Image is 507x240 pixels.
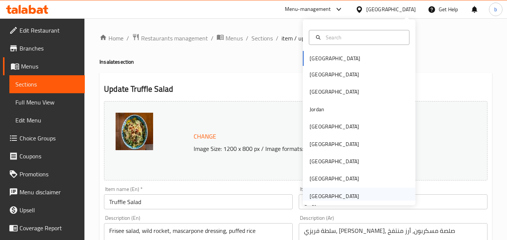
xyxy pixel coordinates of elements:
[3,129,85,147] a: Choice Groups
[20,170,79,179] span: Promotions
[3,39,85,57] a: Branches
[9,93,85,111] a: Full Menu View
[251,34,273,43] a: Sections
[20,206,79,215] span: Upsell
[21,62,79,71] span: Menus
[226,34,243,43] span: Menus
[3,21,85,39] a: Edit Restaurant
[366,5,416,13] div: [GEOGRAPHIC_DATA]
[20,152,79,161] span: Coupons
[99,34,123,43] a: Home
[20,224,79,233] span: Coverage Report
[310,140,359,148] div: [GEOGRAPHIC_DATA]
[299,194,487,209] input: Enter name Ar
[9,75,85,93] a: Sections
[211,34,214,43] li: /
[141,34,208,43] span: Restaurants management
[3,147,85,165] a: Coupons
[15,116,79,125] span: Edit Menu
[310,122,359,131] div: [GEOGRAPHIC_DATA]
[310,105,324,113] div: Jordan
[191,129,219,144] button: Change
[310,88,359,96] div: [GEOGRAPHIC_DATA]
[310,174,359,183] div: [GEOGRAPHIC_DATA]
[15,80,79,89] span: Sections
[310,192,359,200] div: [GEOGRAPHIC_DATA]
[3,183,85,201] a: Menu disclaimer
[116,113,153,150] img: Truffle_Salad638719305295061693.jpg
[104,194,293,209] input: Enter name En
[3,219,85,237] a: Coverage Report
[3,165,85,183] a: Promotions
[3,57,85,75] a: Menus
[323,33,405,42] input: Search
[20,134,79,143] span: Choice Groups
[20,188,79,197] span: Menu disclaimer
[276,34,278,43] li: /
[246,34,248,43] li: /
[310,157,359,165] div: [GEOGRAPHIC_DATA]
[191,144,461,153] p: Image Size: 1200 x 800 px / Image formats: jpg, png / 5MB Max.
[3,201,85,219] a: Upsell
[126,34,129,43] li: /
[285,5,331,14] div: Menu-management
[104,83,487,95] h2: Update Truffle Salad
[20,44,79,53] span: Branches
[194,131,216,142] span: Change
[494,5,497,13] span: b
[15,98,79,107] span: Full Menu View
[281,34,316,43] span: item / update
[217,33,243,43] a: Menus
[20,26,79,35] span: Edit Restaurant
[310,70,359,79] div: [GEOGRAPHIC_DATA]
[9,111,85,129] a: Edit Menu
[132,33,208,43] a: Restaurants management
[99,33,492,43] nav: breadcrumb
[99,58,492,66] h4: Insalate section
